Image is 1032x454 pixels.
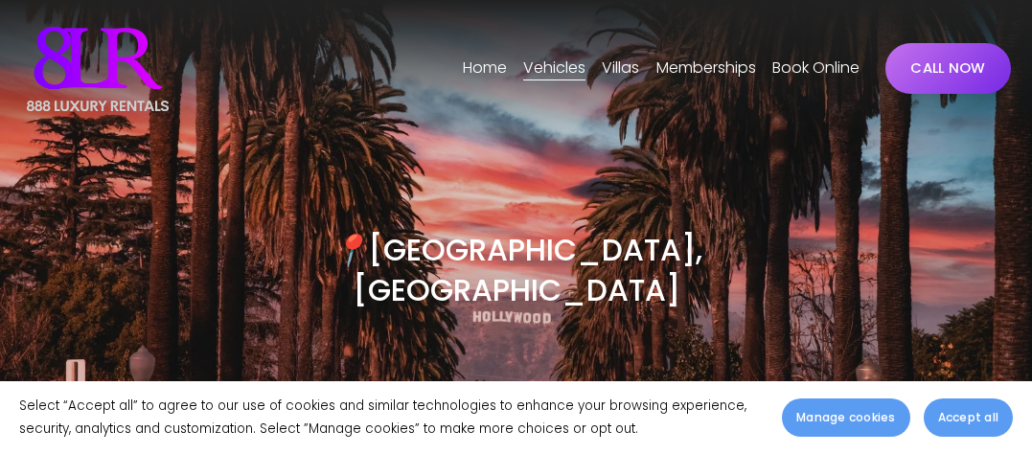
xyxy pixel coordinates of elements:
span: Villas [602,55,639,82]
span: Vehicles [523,55,585,82]
a: Home [463,54,507,84]
span: Accept all [938,409,998,426]
a: Memberships [656,54,756,84]
a: CALL NOW [885,43,1012,94]
img: Luxury Car &amp; Home Rentals For Every Occasion [21,21,174,117]
a: Book Online [772,54,860,84]
a: folder dropdown [602,54,639,84]
h3: [GEOGRAPHIC_DATA], [GEOGRAPHIC_DATA] [268,230,764,310]
a: folder dropdown [523,54,585,84]
button: Accept all [924,398,1013,437]
button: Manage cookies [782,398,909,437]
span: Manage cookies [796,409,895,426]
em: 📍 [331,229,368,271]
p: Select “Accept all” to agree to our use of cookies and similar technologies to enhance your brows... [19,395,763,441]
